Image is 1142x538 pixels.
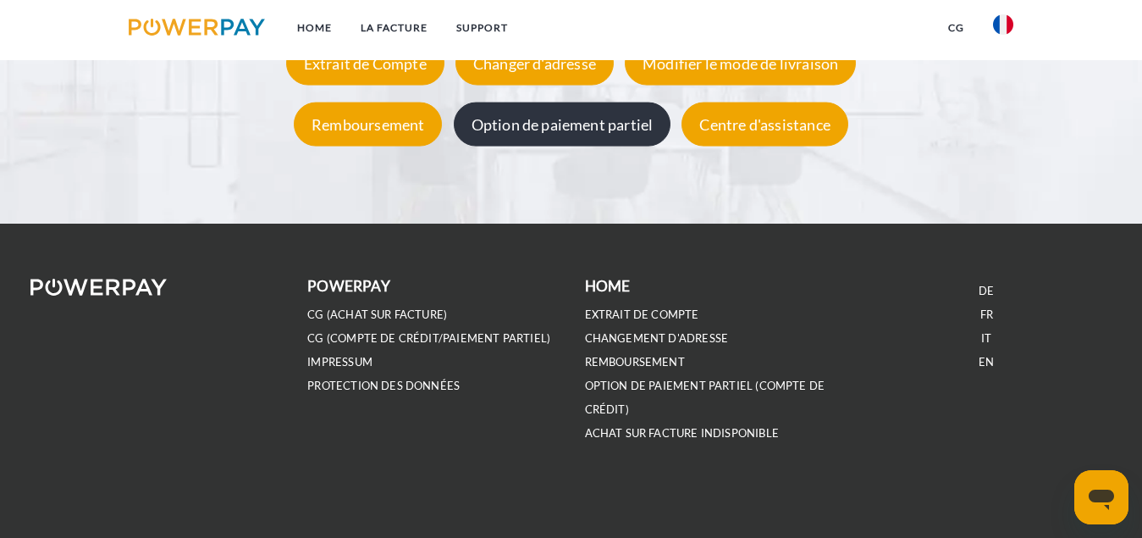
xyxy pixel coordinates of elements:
a: LA FACTURE [346,13,442,43]
a: ACHAT SUR FACTURE INDISPONIBLE [585,426,779,441]
a: Option de paiement partiel [450,115,676,134]
img: logo-powerpay.svg [129,19,265,36]
a: FR [980,308,993,322]
a: Changement d'adresse [585,331,729,346]
div: Option de paiement partiel [454,103,671,147]
a: DE [979,284,994,298]
a: Centre d'assistance [677,115,852,134]
div: Remboursement [294,103,442,147]
a: IMPRESSUM [307,355,372,369]
div: Centre d'assistance [681,103,847,147]
img: logo-powerpay-white.svg [30,279,167,296]
a: Extrait de Compte [282,54,449,73]
a: Modifier le mode de livraison [621,54,860,73]
b: Home [585,277,631,295]
a: CG (Compte de crédit/paiement partiel) [307,331,550,346]
div: Modifier le mode de livraison [625,42,856,86]
img: fr [993,14,1013,35]
a: REMBOURSEMENT [585,355,685,369]
a: IT [981,331,991,346]
a: Remboursement [290,115,446,134]
a: EN [979,355,994,369]
a: Changer d'adresse [451,54,618,73]
a: EXTRAIT DE COMPTE [585,308,699,322]
a: CG (achat sur facture) [307,308,447,322]
a: CG [934,13,979,43]
div: Changer d'adresse [455,42,614,86]
a: OPTION DE PAIEMENT PARTIEL (Compte de crédit) [585,379,825,417]
a: PROTECTION DES DONNÉES [307,379,460,393]
b: POWERPAY [307,277,389,295]
a: Support [442,13,522,43]
iframe: Bouton de lancement de la fenêtre de messagerie [1074,470,1128,524]
div: Extrait de Compte [286,42,444,86]
a: Home [283,13,346,43]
